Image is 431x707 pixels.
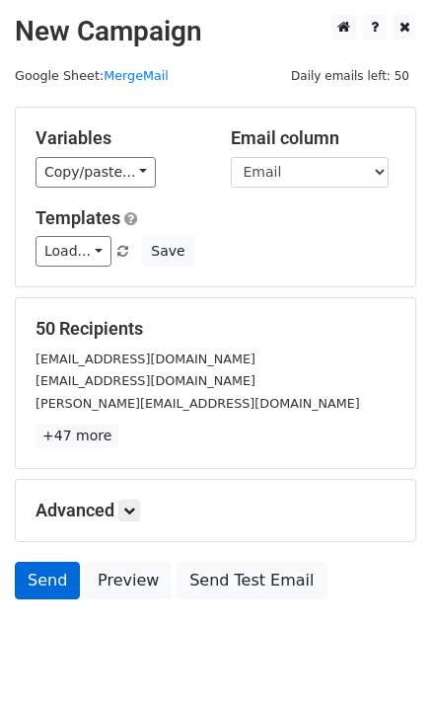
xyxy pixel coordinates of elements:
[36,500,395,521] h5: Advanced
[36,396,360,411] small: [PERSON_NAME][EMAIL_ADDRESS][DOMAIN_NAME]
[15,562,80,599] a: Send
[15,15,416,48] h2: New Campaign
[177,562,326,599] a: Send Test Email
[36,157,156,188] a: Copy/paste...
[231,127,396,149] h5: Email column
[36,352,255,366] small: [EMAIL_ADDRESS][DOMAIN_NAME]
[142,236,193,267] button: Save
[15,68,169,83] small: Google Sheet:
[36,318,395,340] h5: 50 Recipients
[104,68,169,83] a: MergeMail
[36,424,118,448] a: +47 more
[36,373,255,388] small: [EMAIL_ADDRESS][DOMAIN_NAME]
[284,65,416,87] span: Daily emails left: 50
[284,68,416,83] a: Daily emails left: 50
[36,127,201,149] h5: Variables
[85,562,172,599] a: Preview
[36,207,120,228] a: Templates
[332,612,431,707] iframe: Chat Widget
[36,236,111,267] a: Load...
